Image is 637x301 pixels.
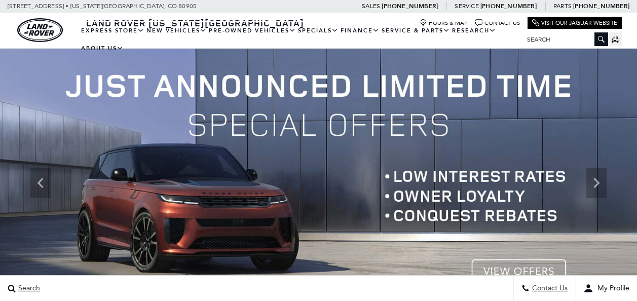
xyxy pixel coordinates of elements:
a: [STREET_ADDRESS] • [US_STATE][GEOGRAPHIC_DATA], CO 80905 [8,3,197,10]
a: About Us [80,40,125,57]
a: New Vehicles [145,22,208,40]
input: Search [519,33,608,46]
button: user-profile-menu [576,276,637,301]
a: Pre-Owned Vehicles [208,22,297,40]
a: Service & Parts [381,22,451,40]
a: Specials [297,22,340,40]
a: Finance [340,22,381,40]
a: Research [451,22,497,40]
a: Land Rover [US_STATE][GEOGRAPHIC_DATA] [80,17,310,29]
nav: Main Navigation [80,22,519,57]
span: Parts [553,3,572,10]
a: Hours & Map [420,19,468,27]
span: Land Rover [US_STATE][GEOGRAPHIC_DATA] [86,17,304,29]
span: Service [455,3,478,10]
a: land-rover [17,18,63,42]
span: Sales [362,3,380,10]
a: [PHONE_NUMBER] [480,2,537,10]
a: Contact Us [475,19,520,27]
a: [PHONE_NUMBER] [573,2,629,10]
a: [PHONE_NUMBER] [382,2,438,10]
span: Search [16,284,40,293]
a: EXPRESS STORE [80,22,145,40]
img: Land Rover [17,18,63,42]
span: Contact Us [530,284,568,293]
a: Visit Our Jaguar Website [532,19,617,27]
span: My Profile [593,284,629,293]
